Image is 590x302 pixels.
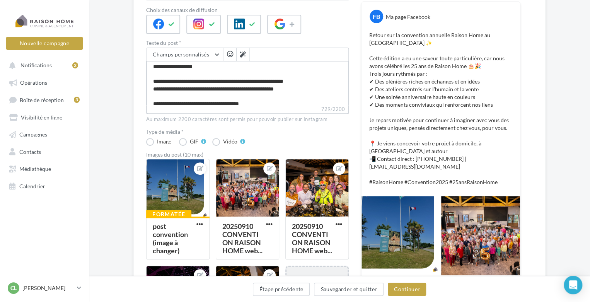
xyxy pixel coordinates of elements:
label: Choix des canaux de diffusion [146,7,349,13]
a: Boîte de réception3 [5,92,84,107]
div: 20250910 CONVENTION RAISON HOME web... [292,222,332,255]
span: Médiathèque [19,166,51,172]
button: Nouvelle campagne [6,37,83,50]
span: Visibilité en ligne [21,114,62,120]
div: 20250910 CONVENTION RAISON HOME web... [222,222,263,255]
div: GIF [190,139,198,144]
label: Texte du post * [146,40,349,46]
span: Campagnes [19,131,47,138]
button: Continuer [388,283,426,296]
span: Champs personnalisés [153,51,209,58]
p: Retour sur la convention annuelle Raison Home au [GEOGRAPHIC_DATA] ✨ Cette édition a eu une saveu... [369,31,512,186]
a: Médiathèque [5,161,84,175]
div: Images du post (10 max) [146,152,349,157]
a: Contacts [5,144,84,158]
div: Formatée [146,210,191,218]
div: post convention (image à changer) [153,222,188,255]
button: Notifications 2 [5,58,81,72]
div: 2 [72,62,78,68]
span: Notifications [20,62,52,68]
a: Campagnes [5,127,84,141]
span: Boîte de réception [20,96,64,103]
span: Calendrier [19,183,45,189]
span: Cl [10,284,17,292]
div: 3 [74,97,80,103]
a: Visibilité en ligne [5,110,84,124]
div: Au maximum 2200 caractères sont permis pour pouvoir publier sur Instagram [146,116,349,123]
span: Contacts [19,148,41,155]
div: FB [370,10,383,23]
label: 729/2200 [146,105,349,114]
button: Champs personnalisés [147,48,223,61]
a: Opérations [5,75,84,89]
button: Sauvegarder et quitter [314,283,384,296]
button: Étape précédente [253,283,310,296]
div: Image [157,139,171,144]
a: Cl [PERSON_NAME] [6,281,83,295]
div: Open Intercom Messenger [564,276,582,294]
a: Calendrier [5,179,84,193]
p: [PERSON_NAME] [22,284,74,292]
label: Type de média * [146,129,349,135]
span: Opérations [20,79,47,86]
div: Ma page Facebook [386,13,430,21]
div: Vidéo [223,139,237,144]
